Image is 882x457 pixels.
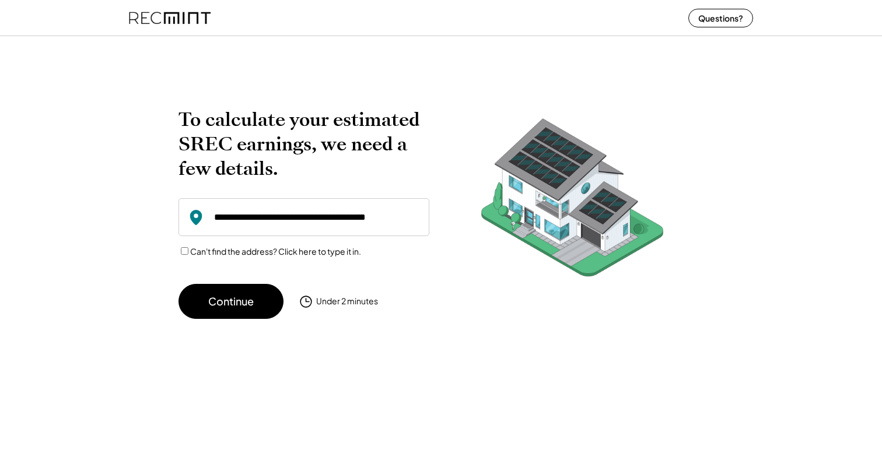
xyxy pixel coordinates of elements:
img: recmint-logotype%403x%20%281%29.jpeg [129,2,211,33]
label: Can't find the address? Click here to type it in. [190,246,361,256]
img: RecMintArtboard%207.png [459,107,686,294]
div: Under 2 minutes [316,296,378,307]
button: Questions? [688,9,753,27]
button: Continue [178,284,283,319]
h2: To calculate your estimated SREC earnings, we need a few details. [178,107,429,181]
